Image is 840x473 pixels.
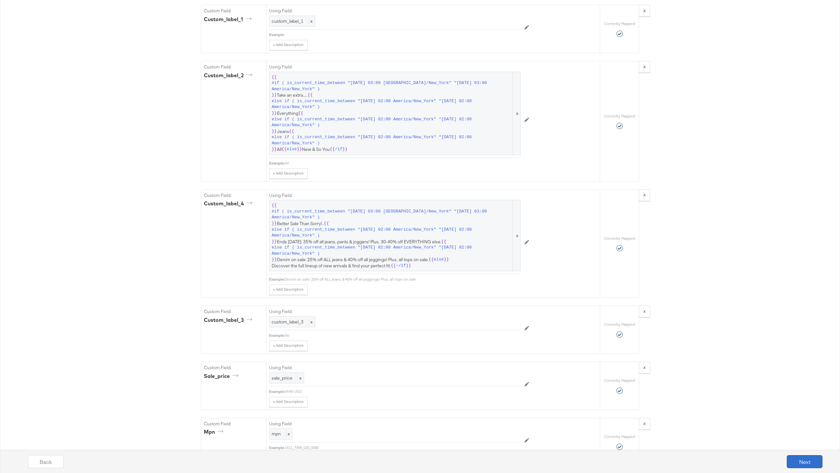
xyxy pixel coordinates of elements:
button: x [639,362,650,373]
span: {{ [298,110,303,116]
span: {{ [330,146,335,152]
button: x [639,61,650,73]
strong: x [643,64,646,69]
span: x [298,375,302,381]
div: No [285,333,521,338]
span: }} [272,146,277,152]
span: else if ( is_current_time_between "[DATE] 02:00 America/New_York" "[DATE] 02:00 America/New_York" ) [272,134,512,146]
span: mpn [272,431,281,437]
label: Correctly Mapped [604,378,635,383]
div: custom_label_4 [204,200,254,207]
span: {{ [272,74,277,80]
div: Example: [269,161,285,166]
label: Correctly Mapped [604,114,635,119]
div: Denim on sale: 25% off ALL jeans & 40% off all jeggings! Plus, all tops on sale. [285,277,521,282]
span: x [513,72,520,155]
label: Using Field: [269,64,521,70]
button: + Add Description [269,168,308,179]
span: {{ [441,239,447,245]
span: x [309,18,313,24]
button: + Add Description [269,40,308,50]
button: x [639,189,650,201]
span: }} [272,92,277,98]
span: {{ [324,221,329,227]
span: else [434,257,444,263]
label: Custom Field: [204,192,264,199]
button: + Add Description [269,341,308,351]
span: #if ( is_current_time_between "[DATE] 03:00 [GEOGRAPHIC_DATA]/New_York" "[DATE] 03:00 America/New... [272,80,512,92]
label: Custom Field: [204,64,264,70]
button: x [639,306,650,317]
span: sale_price [272,375,292,381]
span: }} [272,257,277,263]
div: custom_label_3 [204,316,254,324]
strong: x [643,7,646,13]
span: /if [335,146,342,152]
div: Example: [269,277,285,282]
span: x [309,319,313,325]
label: Using Field: [269,8,521,14]
span: #if ( is_current_time_between "[DATE] 03:00 [GEOGRAPHIC_DATA]/New_York" "[DATE] 03:00 America/New... [272,209,512,221]
strong: x [643,364,646,370]
button: + Add Description [269,397,308,407]
span: }} [444,257,449,263]
span: ~/if [396,263,406,269]
button: + Add Description [269,285,308,295]
label: Correctly Mapped [604,236,635,241]
label: Correctly Mapped [604,21,635,26]
span: }} [406,263,411,269]
span: }} [272,239,277,245]
div: custom_label_2 [204,72,254,79]
div: Example: [269,333,285,338]
label: Correctly Mapped [604,322,635,327]
span: {{ [308,92,313,98]
span: }} [342,146,348,152]
span: else if ( is_current_time_between "[DATE] 02:00 America/New_York" "[DATE] 02:00 America/New_York" ) [272,227,512,239]
span: {{ [289,128,294,135]
span: }} [272,221,277,227]
div: All [285,161,521,166]
span: {{ [391,263,396,269]
strong: x [643,420,646,426]
label: Using Field: [269,421,521,427]
div: sale_price [204,372,241,380]
label: Custom Field: [204,421,264,427]
label: Using Field: [269,309,521,315]
label: Correctly Mapped [604,434,635,439]
span: }} [272,110,277,116]
div: Example: [269,32,285,37]
span: }} [272,128,277,135]
div: 69.95 USD [285,389,521,394]
span: else if ( is_current_time_between "[DATE] 02:00 America/New_York" "[DATE] 02:00 America/New_York" ) [272,116,512,128]
span: Better Sale Than Sorry!.. Ends [DATE]: 35% off all jeans, pants & joggers! Plus, 30-40% off EVERY... [272,202,518,269]
label: Custom Field: [204,365,264,371]
div: Example: [269,389,285,394]
button: Back [28,455,64,468]
div: mpn [204,428,226,436]
span: {{ [429,257,434,263]
span: custom_label_1 [272,18,303,24]
span: custom_label_3 [272,319,303,325]
span: }} [297,146,302,152]
span: x [286,431,290,437]
button: Next [787,455,822,468]
label: Using Field: [269,365,521,371]
div: custom_label_1 [204,16,254,23]
span: {{ [272,202,277,209]
span: Take an extra..... Everything Jeans All New & So You [272,74,518,152]
label: Using Field: [269,192,521,199]
span: else if ( is_current_time_between "[DATE] 02:00 America/New_York" "[DATE] 02:00 America/New_York" ) [272,245,512,257]
span: else if ( is_current_time_between "[DATE] 02:00 America/New_York" "[DATE] 02:00 America/New_York" ) [272,98,512,110]
label: Custom Field: [204,309,264,315]
span: x [513,200,520,271]
strong: x [643,192,646,198]
button: x [639,5,650,17]
strong: x [643,308,646,314]
label: Custom Field: [204,8,264,14]
button: x [639,418,650,430]
span: else [287,146,297,152]
span: {{ [282,146,287,152]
